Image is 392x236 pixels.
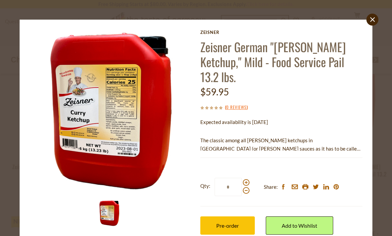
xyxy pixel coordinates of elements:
a: Zeisner German "[PERSON_NAME] Ketchup," Mild - Food Service Pail 13.2 lbs. [200,38,346,85]
img: Zeisner German "Curry Ketchup," Mild - Food Service Pail 13.2 lbs. [96,200,123,226]
span: ( ) [225,104,248,110]
strong: Qty: [200,182,210,190]
button: Pre-order [200,216,255,235]
img: Zeisner German "Curry Ketchup," Mild - Food Service Pail 13.2 lbs. [30,30,192,192]
a: Zeisner [200,30,362,35]
p: The classic among all [PERSON_NAME] ketchups in [GEOGRAPHIC_DATA] (or [PERSON_NAME] sauces as it ... [200,136,362,153]
span: Share: [264,183,278,191]
span: $59.95 [200,86,229,97]
span: Pre-order [216,222,239,229]
input: Qty: [215,178,242,196]
a: 0 Reviews [226,104,246,111]
a: Add to Wishlist [266,216,333,235]
p: Expected availability is [DATE] [200,118,362,126]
